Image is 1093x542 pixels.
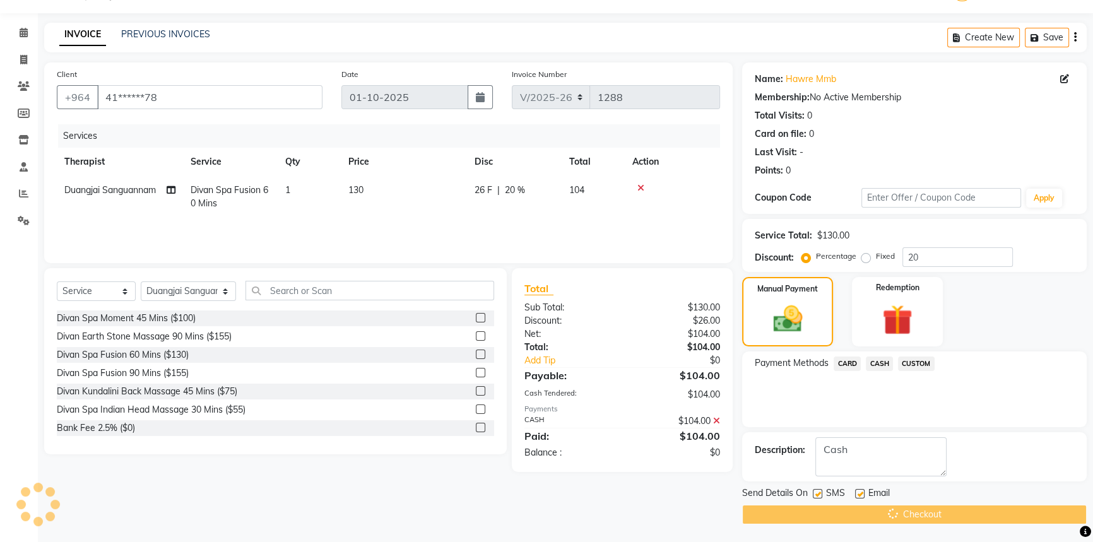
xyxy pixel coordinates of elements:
[755,91,1074,104] div: No Active Membership
[57,330,232,343] div: Divan Earth Stone Massage 90 Mins ($155)
[755,444,805,457] div: Description:
[515,301,622,314] div: Sub Total:
[515,428,622,444] div: Paid:
[278,148,341,176] th: Qty
[57,385,237,398] div: Divan Kundalini Back Massage 45 Mins ($75)
[1026,189,1062,208] button: Apply
[816,250,856,262] label: Percentage
[807,109,812,122] div: 0
[898,356,935,371] span: CUSTOM
[524,404,721,415] div: Payments
[1025,28,1069,47] button: Save
[786,73,836,86] a: Hawre Mmb
[97,85,322,109] input: Search by Name/Mobile/Email/Code
[764,302,812,336] img: _cash.svg
[622,301,730,314] div: $130.00
[341,148,467,176] th: Price
[515,327,622,341] div: Net:
[497,184,500,197] span: |
[755,164,783,177] div: Points:
[755,91,810,104] div: Membership:
[800,146,803,159] div: -
[622,446,730,459] div: $0
[622,327,730,341] div: $104.00
[245,281,494,300] input: Search or Scan
[876,250,895,262] label: Fixed
[622,428,730,444] div: $104.00
[625,148,720,176] th: Action
[755,146,797,159] div: Last Visit:
[868,486,890,502] span: Email
[341,69,358,80] label: Date
[866,356,893,371] span: CASH
[515,388,622,401] div: Cash Tendered:
[515,341,622,354] div: Total:
[57,148,183,176] th: Therapist
[475,184,492,197] span: 26 F
[505,184,525,197] span: 20 %
[191,184,268,209] span: Divan Spa Fusion 60 Mins
[809,127,814,141] div: 0
[57,348,189,362] div: Divan Spa Fusion 60 Mins ($130)
[826,486,845,502] span: SMS
[57,421,135,435] div: Bank Fee 2.5% ($0)
[57,367,189,380] div: Divan Spa Fusion 90 Mins ($155)
[742,486,808,502] span: Send Details On
[515,415,622,428] div: CASH
[755,251,794,264] div: Discount:
[64,184,156,196] span: Duangjai Sanguannam
[786,164,791,177] div: 0
[622,388,730,401] div: $104.00
[873,301,922,339] img: _gift.svg
[834,356,861,371] span: CARD
[57,85,98,109] button: +964
[285,184,290,196] span: 1
[121,28,210,40] a: PREVIOUS INVOICES
[755,356,829,370] span: Payment Methods
[817,229,849,242] div: $130.00
[640,354,730,367] div: $0
[755,191,861,204] div: Coupon Code
[755,109,805,122] div: Total Visits:
[57,69,77,80] label: Client
[622,415,730,428] div: $104.00
[59,23,106,46] a: INVOICE
[755,127,806,141] div: Card on file:
[512,69,567,80] label: Invoice Number
[524,282,553,295] span: Total
[348,184,363,196] span: 130
[57,403,245,416] div: Divan Spa Indian Head Massage 30 Mins ($55)
[58,124,730,148] div: Services
[755,229,812,242] div: Service Total:
[622,341,730,354] div: $104.00
[515,314,622,327] div: Discount:
[757,283,818,295] label: Manual Payment
[515,446,622,459] div: Balance :
[562,148,625,176] th: Total
[622,314,730,327] div: $26.00
[183,148,278,176] th: Service
[569,184,584,196] span: 104
[947,28,1020,47] button: Create New
[467,148,562,176] th: Disc
[515,354,641,367] a: Add Tip
[861,188,1021,208] input: Enter Offer / Coupon Code
[755,73,783,86] div: Name:
[515,368,622,383] div: Payable:
[622,368,730,383] div: $104.00
[876,282,919,293] label: Redemption
[57,312,196,325] div: Divan Spa Moment 45 Mins ($100)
